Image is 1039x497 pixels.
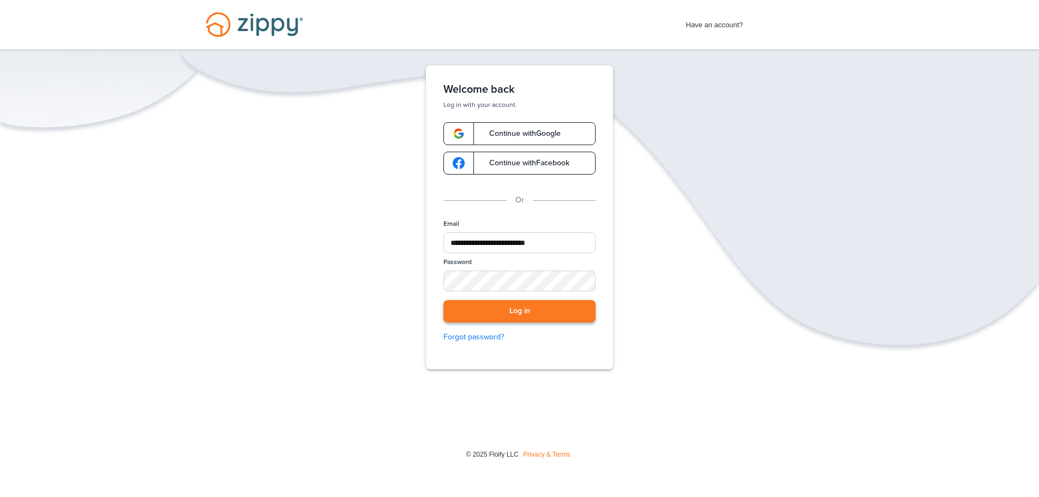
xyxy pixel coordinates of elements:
a: google-logoContinue withFacebook [443,152,596,175]
input: Password [443,271,596,291]
a: Privacy & Terms [523,451,570,458]
img: google-logo [453,128,465,140]
label: Password [443,258,472,267]
img: google-logo [453,157,465,169]
button: Log in [443,300,596,322]
h1: Welcome back [443,83,596,96]
p: Log in with your account. [443,100,596,109]
a: google-logoContinue withGoogle [443,122,596,145]
p: Or [515,194,524,206]
span: Continue with Google [478,130,561,137]
span: © 2025 Floify LLC [466,451,518,458]
span: Have an account? [686,14,743,31]
a: Forgot password? [443,331,596,343]
span: Continue with Facebook [478,159,569,167]
input: Email [443,232,596,253]
label: Email [443,219,459,229]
